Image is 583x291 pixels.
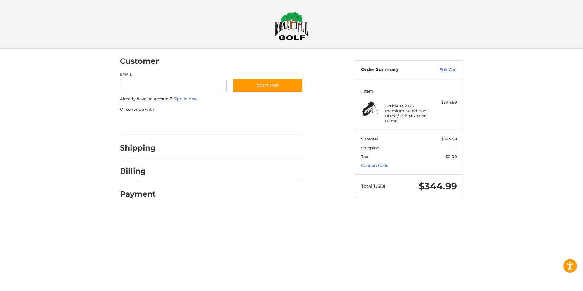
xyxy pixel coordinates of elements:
[120,166,155,176] h2: Billing
[454,145,457,150] span: --
[361,163,388,168] a: Coupon Code
[120,72,227,77] label: Email
[361,137,378,141] span: Subtotal
[419,181,457,192] span: $344.99
[361,154,368,159] span: Tax
[275,12,308,40] img: Maple Hill Golf
[361,67,426,73] h3: Order Summary
[361,145,380,150] span: Shipping
[120,189,156,199] h2: Payment
[426,67,457,73] a: Edit Cart
[361,89,457,93] h3: 1 Item
[445,154,457,159] span: $0.00
[221,118,266,129] iframe: PayPal-venmo
[433,100,457,106] div: $344.99
[120,96,303,102] p: Already have an account?
[361,183,385,189] span: Total (USD)
[441,137,457,141] span: $344.99
[118,118,163,129] iframe: PayPal-paypal
[173,96,198,101] a: Sign in now
[233,79,303,93] button: Continue
[169,118,215,129] iframe: PayPal-paylater
[385,103,431,123] h4: 1 x Titleist 2025 Premium Stand Bag - Black / White - Mint Demo
[120,143,156,153] h2: Shipping
[120,56,159,66] h2: Customer
[120,107,303,113] p: Or continue with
